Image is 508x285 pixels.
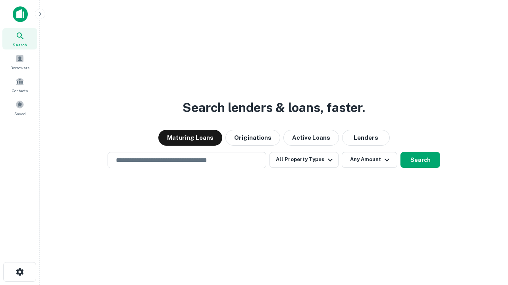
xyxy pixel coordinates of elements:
[10,65,29,71] span: Borrowers
[342,152,397,168] button: Any Amount
[468,222,508,260] iframe: Chat Widget
[225,130,280,146] button: Originations
[158,130,222,146] button: Maturing Loans
[283,130,339,146] button: Active Loans
[269,152,339,168] button: All Property Types
[400,152,440,168] button: Search
[2,28,37,49] a: Search
[14,110,26,117] span: Saved
[2,74,37,95] a: Contacts
[183,98,365,117] h3: Search lenders & loans, faster.
[2,51,37,72] a: Borrowers
[13,42,27,48] span: Search
[13,6,28,22] img: capitalize-icon.png
[12,87,28,94] span: Contacts
[342,130,390,146] button: Lenders
[2,97,37,118] a: Saved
